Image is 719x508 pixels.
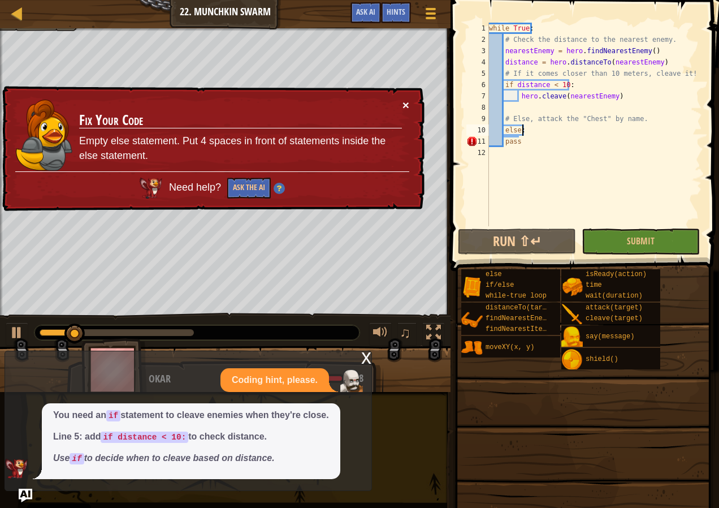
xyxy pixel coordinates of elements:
span: while-true loop [486,292,547,300]
span: wait(duration) [586,292,643,300]
div: 9 [466,113,489,124]
img: portrait.png [561,349,583,371]
button: Run ⇧↵ [458,229,576,255]
button: Toggle fullscreen [422,322,445,346]
img: portrait.png [561,304,583,325]
button: Ask AI [350,2,381,23]
img: portrait.png [461,337,483,359]
span: else [486,270,502,278]
span: shield() [586,355,618,363]
img: portrait.png [461,309,483,331]
div: 8 [466,102,489,113]
img: duck_anya2.png [16,100,72,171]
h3: Fix Your Code [79,113,402,128]
em: Use to decide when to cleave based on distance. [53,453,275,463]
span: attack(target) [586,304,643,312]
span: ♫ [400,324,411,341]
img: portrait.png [561,326,583,348]
div: 5 [466,68,489,79]
code: if [106,410,120,421]
span: findNearestEnemy() [486,315,559,322]
button: Show game menu [417,2,445,29]
button: × [402,99,409,111]
img: AI [140,178,162,198]
div: 12 [466,147,489,158]
div: 7 [466,91,489,102]
button: ♫ [397,322,417,346]
button: Ask AI [19,489,32,502]
p: You need an statement to cleave enemies when they're close. [53,409,329,422]
div: x [361,351,371,363]
button: Ctrl + P: Play [6,322,28,346]
span: distanceTo(target) [486,304,559,312]
span: findNearestItem() [486,325,555,333]
div: 1 [466,23,489,34]
span: Hints [387,6,405,17]
span: cleave(target) [586,315,643,322]
div: 11 [466,136,489,147]
button: Adjust volume [369,322,392,346]
span: if/else [486,281,514,289]
img: AI [5,459,28,479]
button: Ask the AI [227,178,271,199]
div: 3 [466,45,489,57]
span: isReady(action) [586,270,647,278]
img: portrait.png [461,276,483,298]
button: Submit [582,229,700,255]
div: 10 [466,124,489,136]
code: if [70,453,84,464]
p: Line 5: add to check distance. [53,430,329,444]
img: Player [340,369,363,392]
span: Ask AI [356,6,375,17]
code: if distance < 10: [101,432,188,443]
div: 2 [466,34,489,45]
div: 4 [466,57,489,68]
img: thang_avatar_frame.png [81,338,147,401]
img: portrait.png [561,276,583,298]
span: time [586,281,602,289]
span: Submit [627,235,655,247]
img: Hint [274,183,285,194]
div: 6 [466,79,489,91]
p: Empty else statement. Put 4 spaces in front of statements inside the else statement. [79,134,402,163]
p: Coding hint, please. [232,374,318,387]
span: moveXY(x, y) [486,343,534,351]
span: say(message) [586,333,634,341]
span: Need help? [169,182,224,193]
